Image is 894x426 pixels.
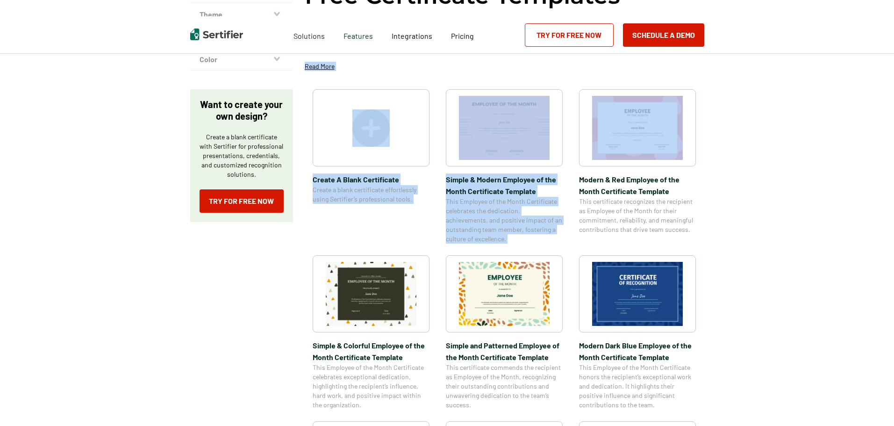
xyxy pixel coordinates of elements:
[592,96,683,160] img: Modern & Red Employee of the Month Certificate Template
[451,29,474,41] a: Pricing
[592,262,683,326] img: Modern Dark Blue Employee of the Month Certificate Template
[293,29,325,41] span: Solutions
[525,23,614,47] a: Try for Free Now
[313,173,429,185] span: Create A Blank Certificate
[313,339,429,363] span: Simple & Colorful Employee of the Month Certificate Template
[352,109,390,147] img: Create A Blank Certificate
[200,132,284,179] p: Create a blank certificate with Sertifier for professional presentations, credentials, and custom...
[313,363,429,410] span: This Employee of the Month Certificate celebrates exceptional dedication, highlighting the recipi...
[190,3,293,26] button: Theme
[579,255,696,410] a: Modern Dark Blue Employee of the Month Certificate TemplateModern Dark Blue Employee of the Month...
[392,31,432,40] span: Integrations
[446,197,563,244] span: This Employee of the Month Certificate celebrates the dedication, achievements, and positive impa...
[579,363,696,410] span: This Employee of the Month Certificate honors the recipient’s exceptional work and dedication. It...
[459,262,550,326] img: Simple and Patterned Employee of the Month Certificate Template
[200,99,284,122] p: Want to create your own design?
[305,62,335,71] p: Read More
[579,197,696,234] span: This certificate recognizes the recipient as Employee of the Month for their commitment, reliabil...
[446,363,563,410] span: This certificate commends the recipient as Employee of the Month, recognizing their outstanding c...
[313,255,429,410] a: Simple & Colorful Employee of the Month Certificate TemplateSimple & Colorful Employee of the Mon...
[446,173,563,197] span: Simple & Modern Employee of the Month Certificate Template
[579,339,696,363] span: Modern Dark Blue Employee of the Month Certificate Template
[313,185,429,204] span: Create a blank certificate effortlessly using Sertifier’s professional tools.
[446,339,563,363] span: Simple and Patterned Employee of the Month Certificate Template
[190,48,293,71] button: Color
[446,89,563,244] a: Simple & Modern Employee of the Month Certificate TemplateSimple & Modern Employee of the Month C...
[446,255,563,410] a: Simple and Patterned Employee of the Month Certificate TemplateSimple and Patterned Employee of t...
[451,31,474,40] span: Pricing
[579,173,696,197] span: Modern & Red Employee of the Month Certificate Template
[326,262,416,326] img: Simple & Colorful Employee of the Month Certificate Template
[459,96,550,160] img: Simple & Modern Employee of the Month Certificate Template
[190,29,243,40] img: Sertifier | Digital Credentialing Platform
[200,189,284,213] a: Try for Free Now
[392,29,432,41] a: Integrations
[343,29,373,41] span: Features
[579,89,696,244] a: Modern & Red Employee of the Month Certificate TemplateModern & Red Employee of the Month Certifi...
